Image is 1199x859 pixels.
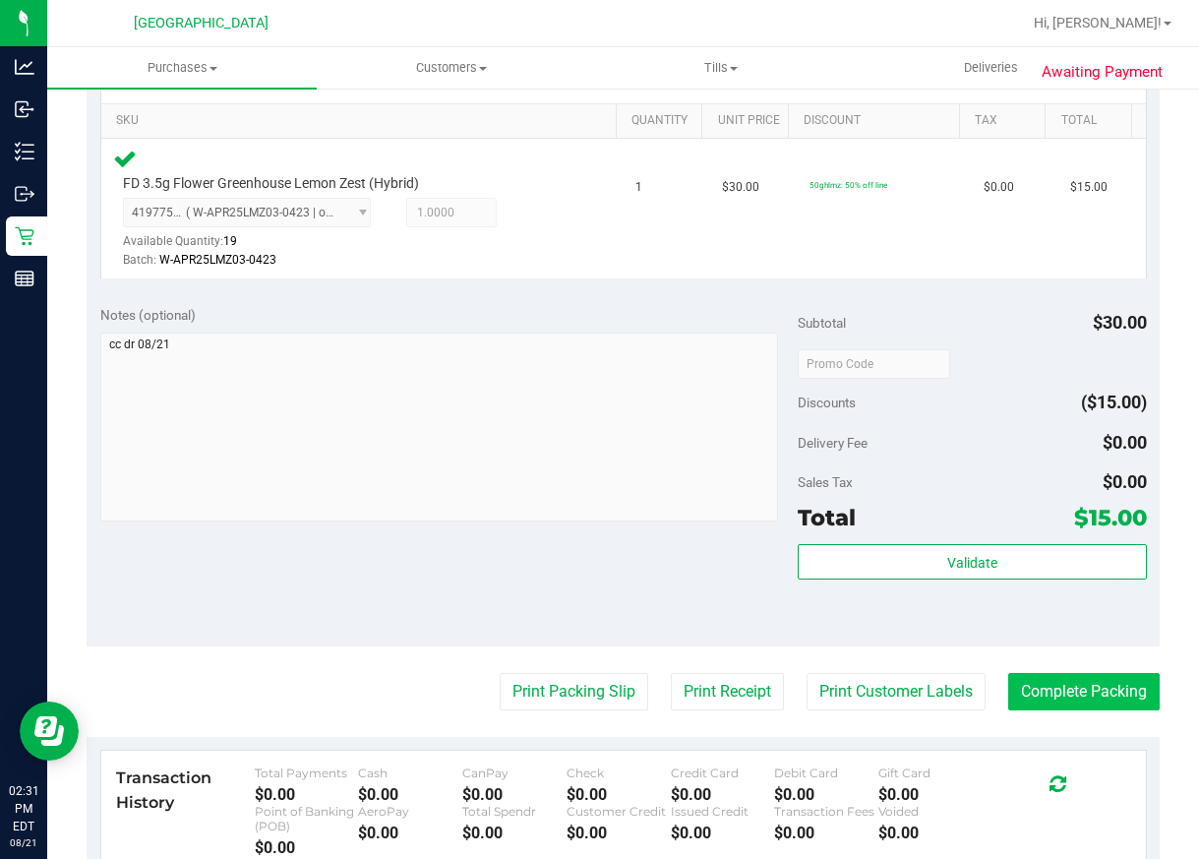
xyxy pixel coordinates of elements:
span: Awaiting Payment [1042,61,1163,84]
p: 08/21 [9,835,38,850]
div: CanPay [462,766,567,780]
inline-svg: Inventory [15,142,34,161]
span: ($15.00) [1081,392,1147,412]
div: Debit Card [774,766,878,780]
a: Quantity [631,113,694,129]
a: Customers [317,47,586,89]
span: Notes (optional) [100,307,196,323]
a: SKU [116,113,609,129]
span: $15.00 [1074,504,1147,531]
div: Total Spendr [462,804,567,819]
div: $0.00 [567,824,671,842]
span: $30.00 [722,178,759,197]
div: $0.00 [878,785,983,804]
span: Validate [947,555,997,571]
iframe: Resource center [20,702,79,761]
div: $0.00 [774,824,878,842]
span: Tills [587,59,855,77]
div: Cash [358,766,462,780]
div: $0.00 [358,785,462,804]
span: $15.00 [1070,178,1108,197]
div: $0.00 [358,824,462,842]
div: $0.00 [255,785,359,804]
div: $0.00 [567,785,671,804]
span: $0.00 [1103,471,1147,492]
div: Issued Credit [671,804,775,819]
span: Customers [318,59,585,77]
span: Subtotal [798,315,846,331]
div: Customer Credit [567,804,671,819]
span: 19 [223,234,237,248]
a: Discount [804,113,952,129]
div: $0.00 [671,785,775,804]
span: [GEOGRAPHIC_DATA] [134,15,269,31]
div: $0.00 [462,785,567,804]
span: Discounts [798,385,856,420]
button: Print Packing Slip [500,673,648,710]
a: Deliveries [856,47,1125,89]
span: Total [798,504,856,531]
div: $0.00 [878,824,983,842]
span: 1 [635,178,642,197]
div: Check [567,766,671,780]
div: AeroPay [358,804,462,819]
inline-svg: Reports [15,269,34,288]
inline-svg: Retail [15,226,34,246]
button: Complete Packing [1008,673,1160,710]
span: Batch: [123,253,156,267]
button: Print Customer Labels [807,673,986,710]
span: Sales Tax [798,474,853,490]
span: $30.00 [1093,312,1147,333]
div: Credit Card [671,766,775,780]
div: $0.00 [462,824,567,842]
div: Gift Card [878,766,983,780]
inline-svg: Inbound [15,99,34,119]
div: $0.00 [774,785,878,804]
span: Purchases [47,59,317,77]
p: 02:31 PM EDT [9,782,38,835]
a: Total [1061,113,1124,129]
div: $0.00 [671,824,775,842]
div: Point of Banking (POB) [255,804,359,833]
button: Print Receipt [671,673,784,710]
button: Validate [798,544,1147,580]
a: Purchases [47,47,317,89]
span: $0.00 [984,178,1014,197]
inline-svg: Analytics [15,57,34,77]
span: Deliveries [937,59,1045,77]
span: W-APR25LMZ03-0423 [159,253,276,267]
a: Tax [975,113,1038,129]
span: FD 3.5g Flower Greenhouse Lemon Zest (Hybrid) [123,174,419,193]
a: Unit Price [718,113,781,129]
div: Voided [878,804,983,819]
span: $0.00 [1103,432,1147,453]
div: $0.00 [255,838,359,857]
div: Transaction Fees [774,804,878,819]
div: Available Quantity: [123,227,385,266]
span: Delivery Fee [798,435,868,451]
div: Total Payments [255,766,359,780]
span: Hi, [PERSON_NAME]! [1034,15,1162,31]
span: 50ghlmz: 50% off line [809,180,887,190]
a: Tills [586,47,856,89]
input: Promo Code [798,349,950,379]
inline-svg: Outbound [15,184,34,204]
